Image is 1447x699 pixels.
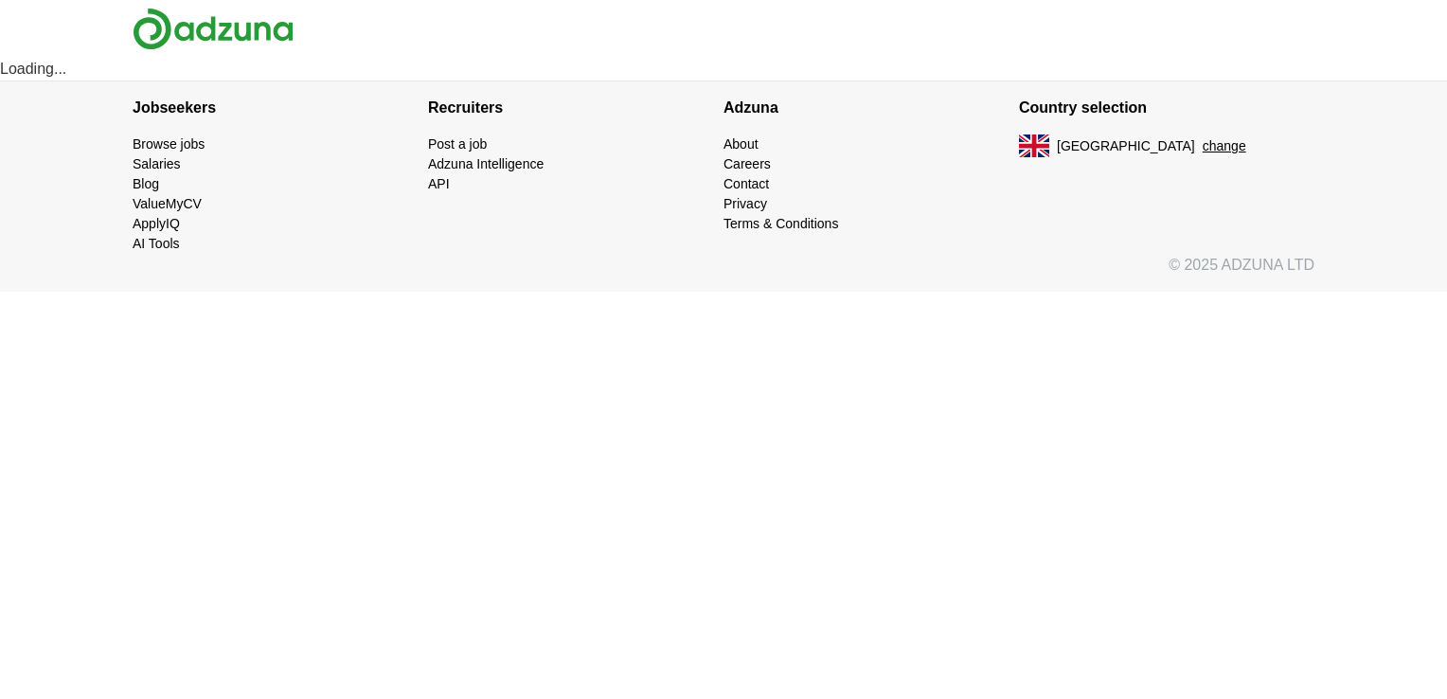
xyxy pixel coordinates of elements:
img: UK flag [1019,134,1049,157]
a: Salaries [133,156,181,171]
a: API [428,176,450,191]
a: AI Tools [133,236,180,251]
img: Adzuna logo [133,8,294,50]
a: Post a job [428,136,487,152]
a: ApplyIQ [133,216,180,231]
button: change [1203,136,1246,156]
a: About [723,136,759,152]
a: Blog [133,176,159,191]
div: © 2025 ADZUNA LTD [117,254,1330,292]
a: Terms & Conditions [723,216,838,231]
a: Browse jobs [133,136,205,152]
a: Careers [723,156,771,171]
a: Adzuna Intelligence [428,156,544,171]
a: ValueMyCV [133,196,202,211]
h4: Country selection [1019,81,1314,134]
a: Privacy [723,196,767,211]
span: [GEOGRAPHIC_DATA] [1057,136,1195,156]
a: Contact [723,176,769,191]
